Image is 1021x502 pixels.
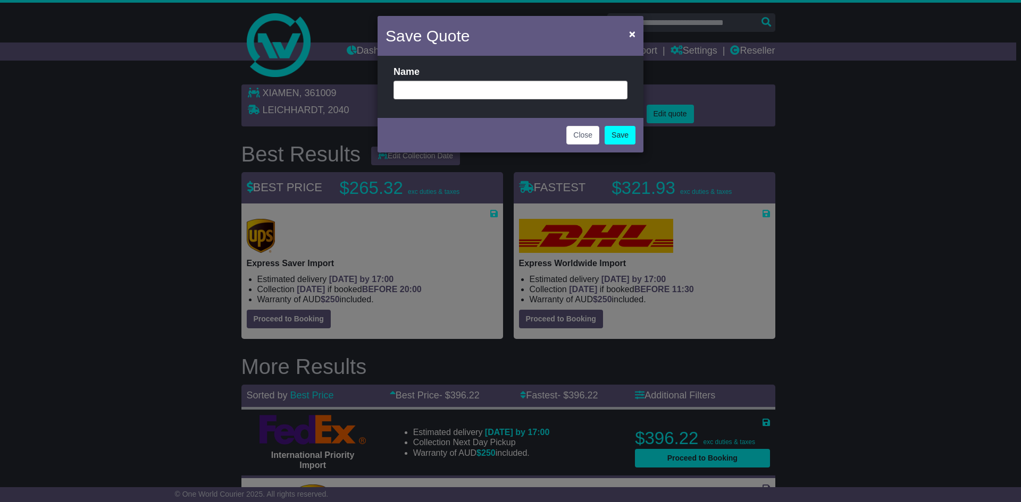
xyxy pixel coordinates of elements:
label: Name [394,66,420,78]
button: Close [566,126,599,144]
span: × [629,28,635,40]
a: Save [605,126,635,144]
h4: Save Quote [386,24,470,48]
button: Close [624,23,641,45]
